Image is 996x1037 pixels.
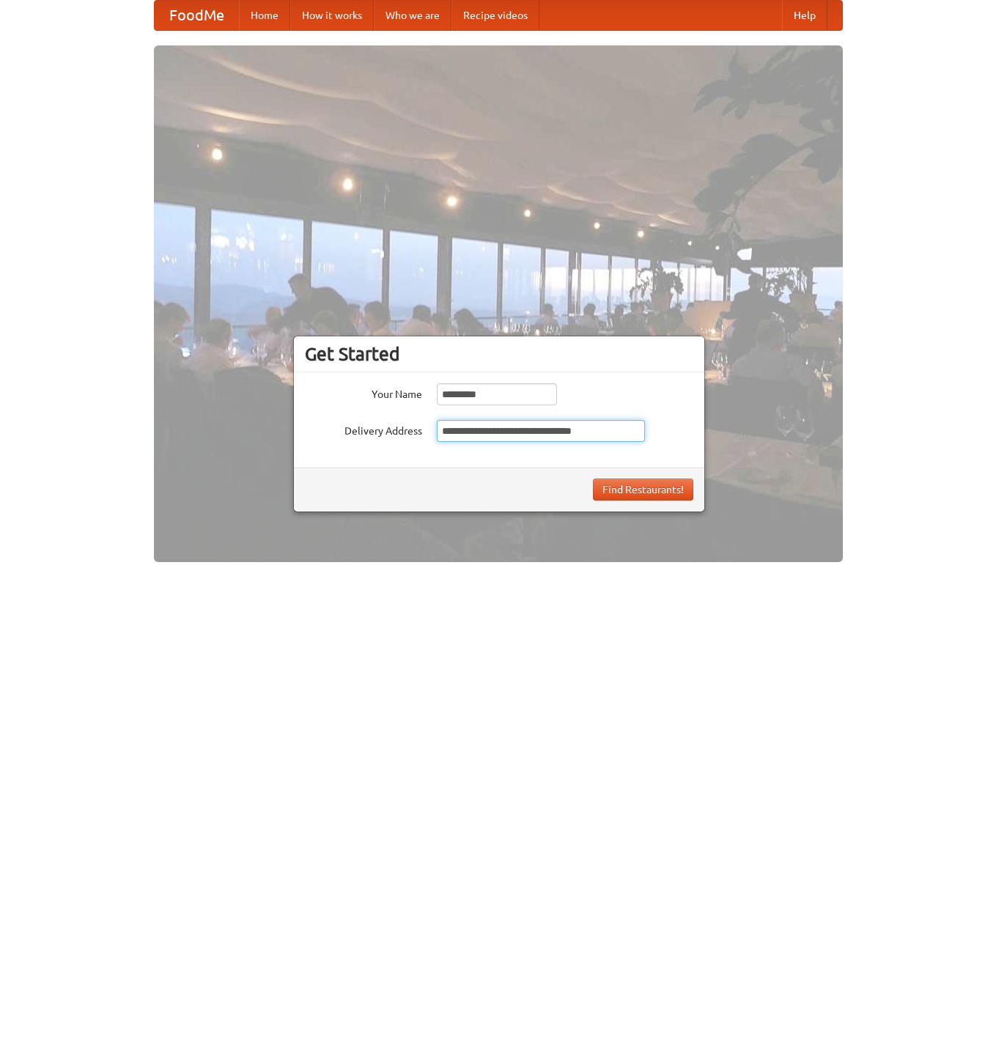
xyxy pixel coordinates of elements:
a: Who we are [374,1,451,30]
h3: Get Started [305,343,693,365]
button: Find Restaurants! [593,479,693,501]
a: How it works [290,1,374,30]
label: Your Name [305,383,422,402]
a: Recipe videos [451,1,539,30]
label: Delivery Address [305,420,422,438]
a: Home [239,1,290,30]
a: Help [782,1,827,30]
a: FoodMe [155,1,239,30]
